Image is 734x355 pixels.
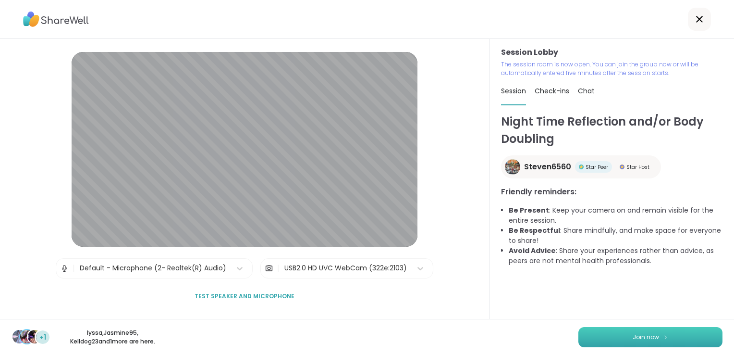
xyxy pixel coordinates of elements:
[579,165,584,169] img: Star Peer
[39,332,46,342] span: +1
[23,8,89,30] img: ShareWell Logo
[501,47,722,58] h3: Session Lobby
[59,329,166,346] p: lyssa , Jasmine95 , Kelldog23 and 1 more are here.
[586,164,608,171] span: Star Peer
[265,259,273,278] img: Camera
[277,259,280,278] span: |
[620,165,624,169] img: Star Host
[28,330,41,343] img: Kelldog23
[195,292,294,301] span: Test speaker and microphone
[626,164,649,171] span: Star Host
[578,327,722,347] button: Join now
[509,226,722,246] li: : Share mindfully, and make space for everyone to share!
[535,86,569,96] span: Check-ins
[20,330,34,343] img: Jasmine95
[509,226,560,235] b: Be Respectful
[73,259,75,278] span: |
[509,246,556,255] b: Avoid Advice
[524,161,571,173] span: Steven6560
[509,205,722,226] li: : Keep your camera on and remain visible for the entire session.
[191,286,298,306] button: Test speaker and microphone
[578,86,595,96] span: Chat
[12,330,26,343] img: lyssa
[633,333,659,342] span: Join now
[60,259,69,278] img: Microphone
[501,155,661,178] a: Steven6560Steven6560Star PeerStar PeerStar HostStar Host
[284,263,407,273] div: USB2.0 HD UVC WebCam (322e:2103)
[509,246,722,266] li: : Share your experiences rather than advice, as peers are not mental health professionals.
[509,205,549,215] b: Be Present
[80,263,226,273] div: Default - Microphone (2- Realtek(R) Audio)
[501,186,722,198] h3: Friendly reminders:
[501,113,722,148] h1: Night Time Reflection and/or Body Doubling
[663,334,669,340] img: ShareWell Logomark
[501,86,526,96] span: Session
[505,159,520,175] img: Steven6560
[501,60,722,77] p: The session room is now open. You can join the group now or will be automatically entered five mi...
